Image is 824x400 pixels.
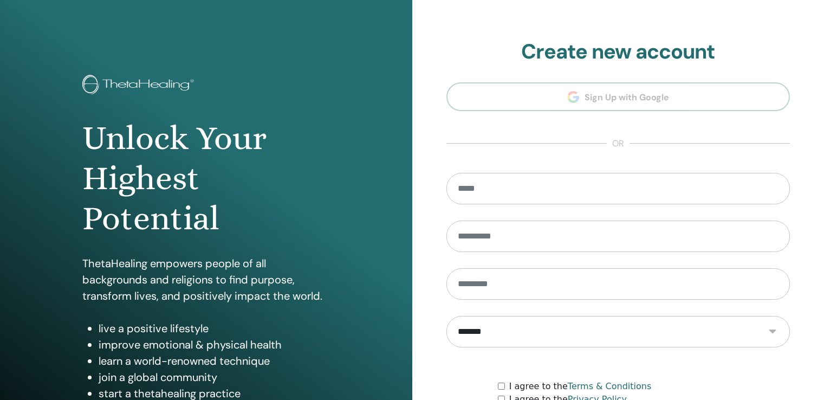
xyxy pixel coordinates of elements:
[446,40,790,64] h2: Create new account
[82,118,330,239] h1: Unlock Your Highest Potential
[99,369,330,385] li: join a global community
[509,380,652,393] label: I agree to the
[99,320,330,337] li: live a positive lifestyle
[82,255,330,304] p: ThetaHealing empowers people of all backgrounds and religions to find purpose, transform lives, a...
[99,353,330,369] li: learn a world-renowned technique
[607,137,630,150] span: or
[568,381,651,391] a: Terms & Conditions
[99,337,330,353] li: improve emotional & physical health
